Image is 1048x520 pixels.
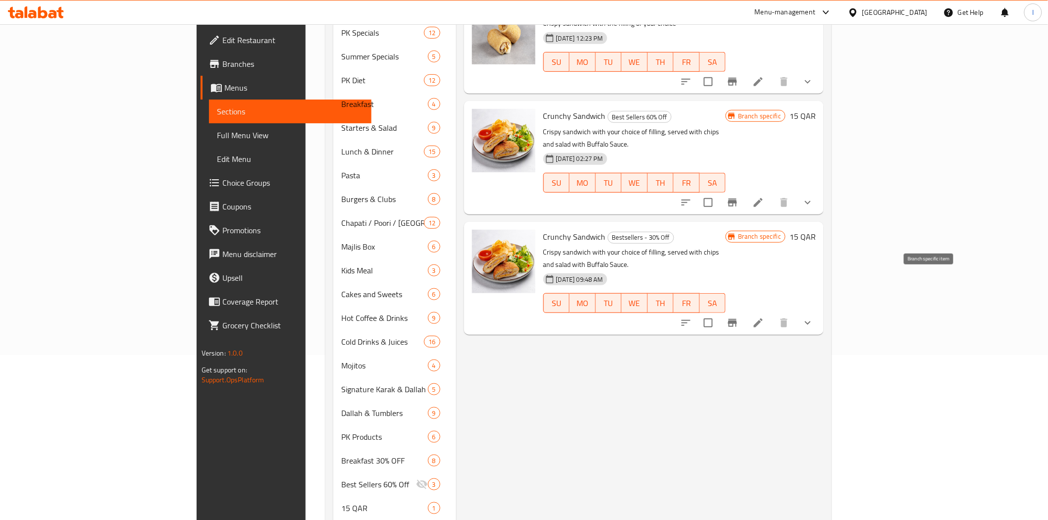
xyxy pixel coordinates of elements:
[424,336,440,348] div: items
[341,217,424,229] span: Chapati / Poori / [GEOGRAPHIC_DATA]
[802,76,814,88] svg: Show Choices
[698,71,719,92] span: Select to update
[721,70,744,94] button: Branch-specific-item
[674,191,698,214] button: sort-choices
[674,173,700,193] button: FR
[622,293,648,313] button: WE
[622,173,648,193] button: WE
[648,52,674,72] button: TH
[333,187,456,211] div: Burgers & Clubs8
[428,361,440,370] span: 4
[201,52,371,76] a: Branches
[222,58,364,70] span: Branches
[428,432,440,442] span: 6
[543,246,726,271] p: Crispy sandwich with your choice of filling, served with chips and salad with Buffalo Sauce.
[428,266,440,275] span: 3
[428,455,440,467] div: items
[341,241,427,253] div: Majlis Box
[201,195,371,218] a: Coupons
[600,296,618,311] span: TU
[341,360,427,371] span: Mojitos
[333,401,456,425] div: Dallah & Tumblers9
[341,312,427,324] span: Hot Coffee & Drinks
[222,296,364,308] span: Coverage Report
[341,264,427,276] span: Kids Meal
[209,123,371,147] a: Full Menu View
[428,169,440,181] div: items
[678,296,696,311] span: FR
[472,109,535,172] img: Crunchy Sandwich
[424,28,439,38] span: 12
[341,74,424,86] div: PK Diet
[652,55,670,69] span: TH
[341,169,427,181] span: Pasta
[543,229,606,244] span: Crunchy Sandwich
[548,55,566,69] span: SU
[428,502,440,514] div: items
[596,293,622,313] button: TU
[626,176,644,190] span: WE
[333,377,456,401] div: Signature Karak & Dallah Combo5
[428,51,440,62] div: items
[698,192,719,213] span: Select to update
[333,163,456,187] div: Pasta3
[704,296,722,311] span: SA
[333,354,456,377] div: Mojitos4
[543,52,570,72] button: SU
[201,171,371,195] a: Choice Groups
[201,266,371,290] a: Upsell
[341,336,424,348] span: Cold Drinks & Juices
[428,122,440,134] div: items
[201,242,371,266] a: Menu disclaimer
[428,171,440,180] span: 3
[789,230,816,244] h6: 15 QAR
[608,232,674,243] span: Bestsellers - 30% Off
[428,385,440,394] span: 5
[608,111,671,123] span: Best Sellers 60% Off
[428,360,440,371] div: items
[734,111,785,121] span: Branch specific
[674,293,700,313] button: FR
[574,296,592,311] span: MO
[570,293,596,313] button: MO
[333,21,456,45] div: PK Specials12
[543,173,570,193] button: SU
[802,317,814,329] svg: Show Choices
[202,364,247,376] span: Get support on:
[428,52,440,61] span: 5
[333,496,456,520] div: 15 QAR1
[424,146,440,157] div: items
[755,6,816,18] div: Menu-management
[424,76,439,85] span: 12
[201,76,371,100] a: Menus
[424,147,439,156] span: 15
[341,502,427,514] span: 15 QAR
[341,217,424,229] div: Chapati / Poori / Samoona
[333,449,456,472] div: Breakfast 30% OFF8
[862,7,928,18] div: [GEOGRAPHIC_DATA]
[674,70,698,94] button: sort-choices
[596,173,622,193] button: TU
[796,311,820,335] button: show more
[333,330,456,354] div: Cold Drinks & Juices16
[201,218,371,242] a: Promotions
[752,76,764,88] a: Edit menu item
[428,456,440,466] span: 8
[574,176,592,190] span: MO
[600,55,618,69] span: TU
[333,116,456,140] div: Starters & Salad9
[341,122,427,134] span: Starters & Salad
[772,70,796,94] button: delete
[333,306,456,330] div: Hot Coffee & Drinks9
[543,126,726,151] p: Crispy sandwich with your choice of filling, served with chips and salad with Buffalo Sauce.
[552,275,607,284] span: [DATE] 09:48 AM
[333,211,456,235] div: Chapati / Poori / [GEOGRAPHIC_DATA]12
[734,232,785,241] span: Branch specific
[622,52,648,72] button: WE
[202,347,226,360] span: Version:
[333,259,456,282] div: Kids Meal3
